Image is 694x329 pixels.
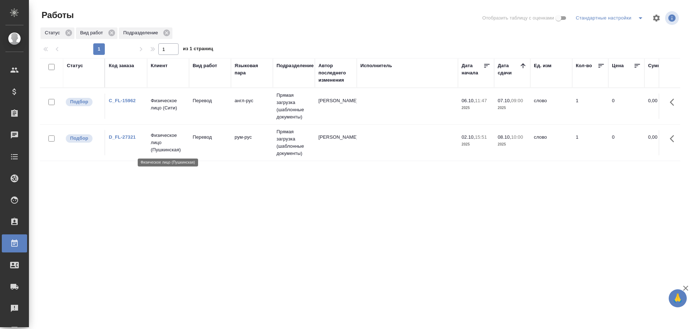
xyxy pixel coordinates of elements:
[608,94,644,119] td: 0
[183,44,213,55] span: из 1 страниц
[40,9,74,21] span: Работы
[318,62,353,84] div: Автор последнего изменения
[65,134,101,143] div: Можно подбирать исполнителей
[665,94,683,111] button: Здесь прячутся важные кнопки
[45,29,63,36] p: Статус
[231,94,273,119] td: англ-рус
[572,94,608,119] td: 1
[151,97,185,112] p: Физическое лицо (Сити)
[648,9,665,27] span: Настроить таблицу
[65,97,101,107] div: Можно подбирать исполнителей
[644,94,681,119] td: 0,00 ₽
[498,104,527,112] p: 2025
[608,130,644,155] td: 0
[462,134,475,140] p: 02.10,
[277,62,314,69] div: Подразделение
[109,134,136,140] a: D_FL-27321
[76,27,117,39] div: Вид работ
[315,130,357,155] td: [PERSON_NAME]
[648,62,664,69] div: Сумма
[151,62,167,69] div: Клиент
[530,130,572,155] td: слово
[612,62,624,69] div: Цена
[231,130,273,155] td: рум-рус
[235,62,269,77] div: Языковая пара
[273,125,315,161] td: Прямая загрузка (шаблонные документы)
[109,98,136,103] a: C_FL-15962
[80,29,106,36] p: Вид работ
[669,289,687,307] button: 🙏
[511,98,523,103] p: 09:00
[665,130,683,147] button: Здесь прячутся важные кнопки
[511,134,523,140] p: 10:00
[67,62,83,69] div: Статус
[530,94,572,119] td: слово
[665,11,680,25] span: Посмотреть информацию
[462,62,483,77] div: Дата начала
[498,98,511,103] p: 07.10,
[576,62,592,69] div: Кол-во
[462,141,490,148] p: 2025
[70,135,88,142] p: Подбор
[70,98,88,105] p: Подбор
[462,98,475,103] p: 06.10,
[151,132,185,153] p: Физическое лицо (Пушкинская)
[315,94,357,119] td: [PERSON_NAME]
[40,27,74,39] div: Статус
[498,62,519,77] div: Дата сдачи
[119,27,172,39] div: Подразделение
[123,29,160,36] p: Подразделение
[475,134,487,140] p: 15:51
[193,134,227,141] p: Перевод
[534,62,552,69] div: Ед. изм
[193,62,217,69] div: Вид работ
[360,62,392,69] div: Исполнитель
[498,141,527,148] p: 2025
[482,14,554,22] span: Отобразить таблицу с оценками
[498,134,511,140] p: 08.10,
[574,12,648,24] div: split button
[572,130,608,155] td: 1
[193,97,227,104] p: Перевод
[462,104,490,112] p: 2025
[273,88,315,124] td: Прямая загрузка (шаблонные документы)
[644,130,681,155] td: 0,00 ₽
[109,62,134,69] div: Код заказа
[672,291,684,306] span: 🙏
[475,98,487,103] p: 11:47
